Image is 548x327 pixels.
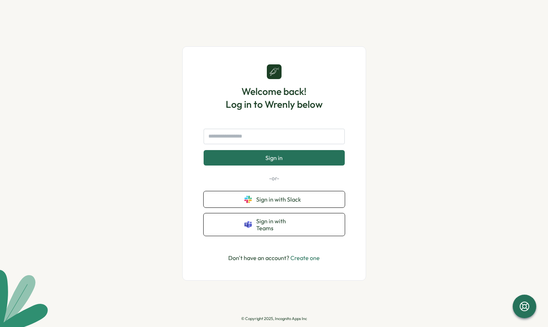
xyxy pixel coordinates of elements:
[256,196,304,203] span: Sign in with Slack
[241,316,307,321] p: © Copyright 2025, Incognito Apps Inc
[204,191,345,207] button: Sign in with Slack
[228,253,320,263] p: Don't have an account?
[226,85,323,111] h1: Welcome back! Log in to Wrenly below
[290,254,320,262] a: Create one
[265,154,283,161] span: Sign in
[204,213,345,236] button: Sign in with Teams
[204,150,345,166] button: Sign in
[204,174,345,182] p: -or-
[256,218,304,231] span: Sign in with Teams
